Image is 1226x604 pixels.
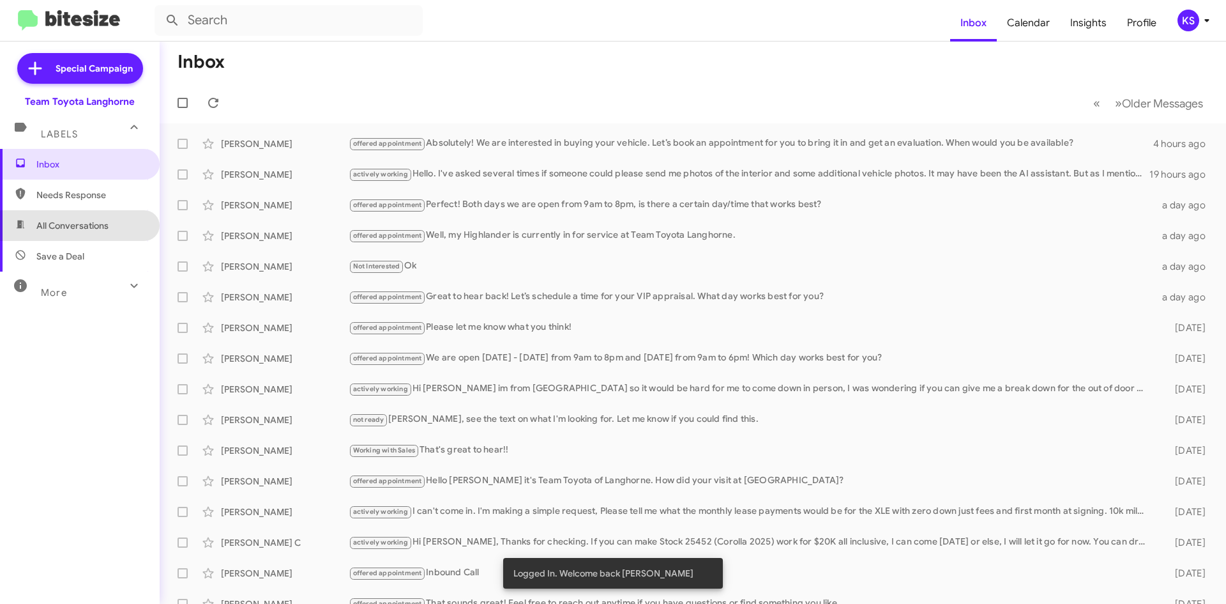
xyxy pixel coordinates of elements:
div: a day ago [1154,229,1216,242]
div: KS [1177,10,1199,31]
div: We are open [DATE] - [DATE] from 9am to 8pm and [DATE] from 9am to 6pm! Which day works best for ... [349,351,1154,366]
div: [PERSON_NAME] [221,475,349,488]
button: Next [1107,90,1211,116]
div: That's great to hear!! [349,443,1154,458]
a: Insights [1060,4,1117,42]
h1: Inbox [178,52,225,72]
div: Absolutely! We are interested in buying your vehicle. Let’s book an appointment for you to bring ... [349,136,1153,151]
div: [PERSON_NAME] [221,260,349,273]
div: [DATE] [1154,383,1216,396]
span: actively working [353,507,408,516]
span: Working with Sales [353,446,416,454]
div: Please let me know what you think! [349,320,1154,335]
span: offered appointment [353,323,422,332]
span: All Conversations [36,219,109,232]
div: [DATE] [1154,506,1216,518]
span: Older Messages [1122,97,1203,111]
span: actively working [353,170,408,178]
input: Search [155,5,423,36]
span: » [1115,95,1122,111]
div: Perfect! Both days we are open from 9am to 8pm, is there a certain day/time that works best? [349,197,1154,212]
a: Profile [1117,4,1167,42]
span: offered appointment [353,293,422,301]
div: a day ago [1154,199,1216,212]
a: Calendar [997,4,1060,42]
div: Hello. I've asked several times if someone could please send me photos of the interior and some a... [349,167,1149,182]
div: Hi [PERSON_NAME], Thanks for checking. If you can make Stock 25452 (Corolla 2025) work for $20K a... [349,535,1154,550]
div: [PERSON_NAME] [221,414,349,426]
span: offered appointment [353,231,422,240]
a: Inbox [950,4,997,42]
div: Inbound Call [349,566,1154,580]
div: [DATE] [1154,321,1216,334]
span: offered appointment [353,201,422,209]
span: offered appointment [353,569,422,577]
div: Ok [349,259,1154,274]
span: Special Campaign [56,62,133,75]
span: Not Interested [353,262,400,270]
div: [PERSON_NAME] [221,567,349,580]
span: Logged In. Welcome back [PERSON_NAME] [513,567,693,580]
div: [DATE] [1154,444,1216,457]
div: [PERSON_NAME] [221,291,349,304]
div: Team Toyota Langhorne [25,95,135,108]
div: Hello [PERSON_NAME] it's Team Toyota of Langhorne. How did your visit at [GEOGRAPHIC_DATA]? [349,474,1154,488]
div: [DATE] [1154,352,1216,365]
div: [DATE] [1154,536,1216,549]
div: Hi [PERSON_NAME] im from [GEOGRAPHIC_DATA] so it would be hard for me to come down in person, I w... [349,382,1154,396]
div: [PERSON_NAME] [221,168,349,181]
div: [DATE] [1154,414,1216,426]
div: [PERSON_NAME] [221,352,349,365]
span: offered appointment [353,354,422,362]
div: Well, my Highlander is currently in for service at Team Toyota Langhorne. [349,228,1154,243]
div: [PERSON_NAME] [221,229,349,242]
div: [PERSON_NAME] [221,506,349,518]
div: [DATE] [1154,567,1216,580]
span: Needs Response [36,189,145,201]
span: Labels [41,128,78,140]
div: [PERSON_NAME] C [221,536,349,549]
div: [PERSON_NAME] [221,199,349,212]
div: [PERSON_NAME] [221,321,349,334]
span: offered appointment [353,139,422,148]
button: KS [1167,10,1212,31]
span: offered appointment [353,477,422,485]
div: [PERSON_NAME] [221,383,349,396]
div: [PERSON_NAME], see the text on what I'm looking for. Let me know if you could find this. [349,412,1154,427]
a: Special Campaign [17,53,143,84]
div: [PERSON_NAME] [221,137,349,150]
div: [DATE] [1154,475,1216,488]
span: actively working [353,385,408,393]
span: Save a Deal [36,250,84,263]
span: More [41,287,67,298]
span: « [1093,95,1100,111]
div: a day ago [1154,260,1216,273]
button: Previous [1086,90,1108,116]
span: actively working [353,538,408,546]
nav: Page navigation example [1086,90,1211,116]
div: 19 hours ago [1149,168,1216,181]
div: 4 hours ago [1153,137,1216,150]
span: Inbox [36,158,145,171]
span: not ready [353,415,384,424]
div: Great to hear back! Let’s schedule a time for your VIP appraisal. What day works best for you? [349,290,1154,304]
div: [PERSON_NAME] [221,444,349,457]
div: a day ago [1154,291,1216,304]
div: I can't come in. I'm making a simple request, Please tell me what the monthly lease payments woul... [349,504,1154,519]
